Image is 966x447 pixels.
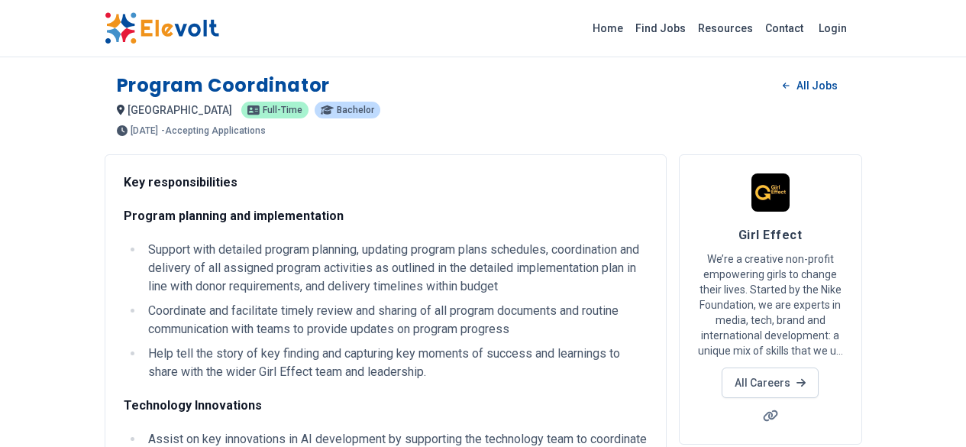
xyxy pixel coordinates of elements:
[692,16,759,40] a: Resources
[629,16,692,40] a: Find Jobs
[105,12,219,44] img: Elevolt
[124,175,237,189] strong: Key responsibilities
[131,126,158,135] span: [DATE]
[124,209,344,223] strong: Program planning and implementation
[144,241,648,296] li: Support with detailed program planning, updating program plans schedules, coordination and delive...
[144,302,648,338] li: Coordinate and facilitate timely review and sharing of all program documents and routine communic...
[337,105,374,115] span: Bachelor
[809,13,856,44] a: Login
[759,16,809,40] a: Contact
[771,74,849,97] a: All Jobs
[698,251,843,358] p: We’re a creative non-profit empowering girls to change their lives. Started by the Nike Foundatio...
[263,105,302,115] span: Full-time
[161,126,266,135] p: - Accepting Applications
[751,173,790,212] img: Girl Effect
[124,398,262,413] strong: Technology Innovations
[128,104,232,116] span: [GEOGRAPHIC_DATA]
[117,73,330,98] h1: Program Coordinator
[586,16,629,40] a: Home
[144,345,648,381] li: Help tell the story of key finding and capturing key moments of success and learnings to share wi...
[738,228,802,242] span: Girl Effect
[722,368,819,398] a: All Careers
